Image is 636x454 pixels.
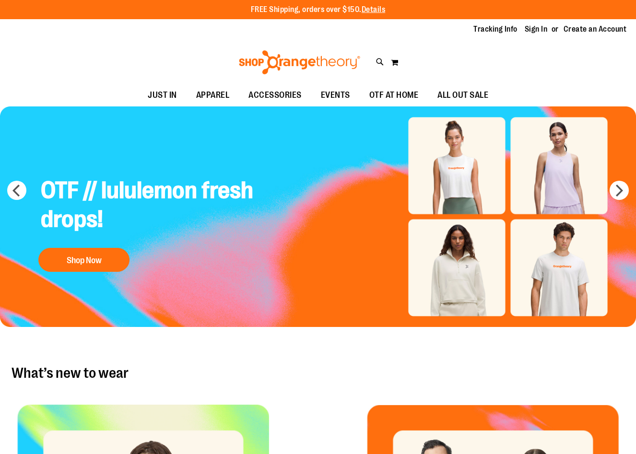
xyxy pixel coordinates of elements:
[610,181,629,200] button: next
[437,84,488,106] span: ALL OUT SALE
[38,248,130,272] button: Shop Now
[525,24,548,35] a: Sign In
[237,50,362,74] img: Shop Orangetheory
[148,84,177,106] span: JUST IN
[362,5,386,14] a: Details
[251,4,386,15] p: FREE Shipping, orders over $150.
[34,169,261,277] a: OTF // lululemon fresh drops! Shop Now
[564,24,627,35] a: Create an Account
[12,365,624,381] h2: What’s new to wear
[473,24,518,35] a: Tracking Info
[248,84,302,106] span: ACCESSORIES
[34,169,261,243] h2: OTF // lululemon fresh drops!
[196,84,230,106] span: APPAREL
[7,181,26,200] button: prev
[321,84,350,106] span: EVENTS
[369,84,419,106] span: OTF AT HOME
